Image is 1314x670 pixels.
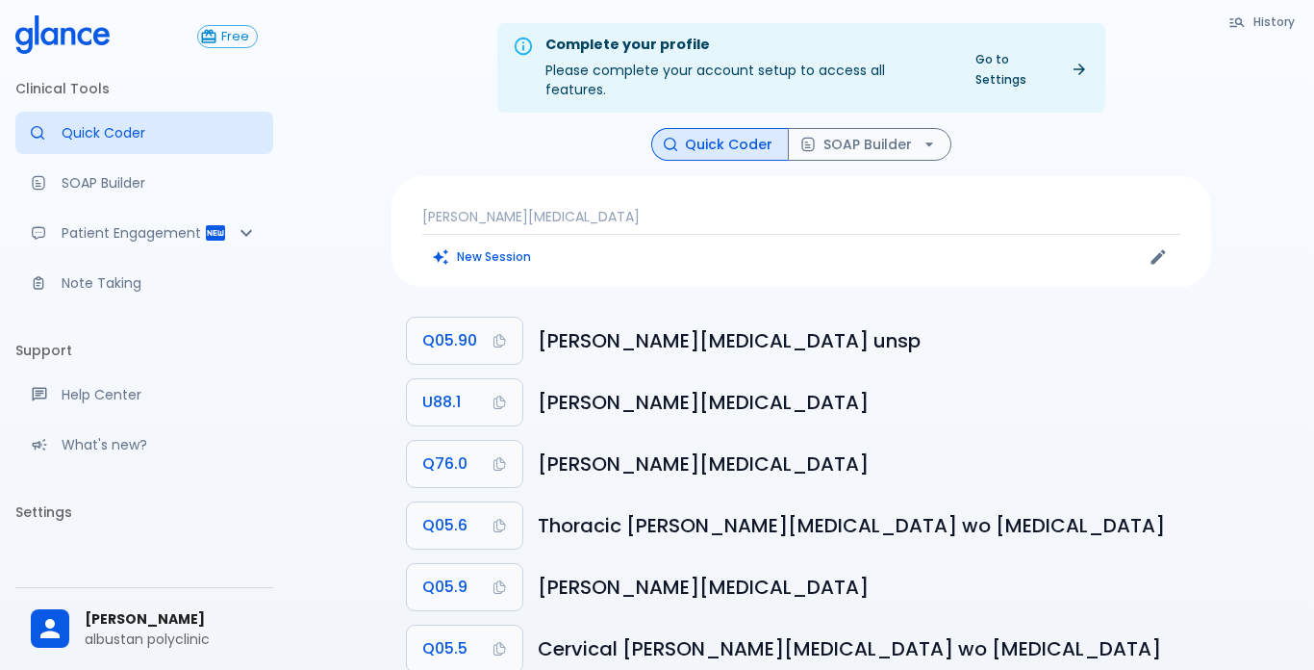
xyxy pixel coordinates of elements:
[197,25,258,48] button: Free
[538,633,1196,664] h6: Cervical spina bifida without hydrocephalus
[15,596,273,662] div: [PERSON_NAME]albustan polyclinic
[651,128,789,162] button: Quick Coder
[15,374,273,416] a: Get help from our support team
[15,424,273,466] div: Recent updates and feature releases
[538,510,1196,541] h6: Thoracic spina bifida without hydrocephalus
[964,45,1098,93] a: Go to Settings
[407,379,522,425] button: Copy Code U88.1 to clipboard
[15,212,273,254] div: Patient Reports & Referrals
[422,207,1180,226] p: [PERSON_NAME][MEDICAL_DATA]
[538,449,1196,479] h6: Spina bifida occulta
[62,123,258,142] p: Quick Coder
[538,387,1196,418] h6: Spina bifida
[1219,8,1306,36] button: History
[197,25,273,48] a: Click to view or change your subscription
[85,609,258,630] span: [PERSON_NAME]
[62,435,258,454] p: What's new?
[422,512,467,539] span: Q05.6
[422,389,461,416] span: U88.1
[15,327,273,374] li: Support
[538,325,1196,356] h6: Spina bifida, unspecified, unspecified whether lesion is open or closed
[407,502,522,549] button: Copy Code Q05.6 to clipboard
[15,489,273,535] li: Settings
[62,223,204,243] p: Patient Engagement
[407,564,522,610] button: Copy Code Q05.9 to clipboard
[545,29,948,107] div: Please complete your account setup to access all features.
[62,273,258,293] p: Note Taking
[422,327,477,354] span: Q05.90
[407,441,522,487] button: Copy Code Q76.0 to clipboard
[62,385,258,404] p: Help Center
[422,574,467,601] span: Q05.9
[422,451,467,477] span: Q76.0
[15,162,273,204] a: Docugen: Compose a clinical documentation in seconds
[15,65,273,112] li: Clinical Tools
[407,318,522,364] button: Copy Code Q05.90 to clipboard
[788,128,951,162] button: SOAP Builder
[1144,243,1173,271] button: Edit
[538,572,1196,603] h6: Spina bifida, unspecified
[422,243,543,271] button: Clears all inputs and results.
[214,30,257,44] span: Free
[85,630,258,649] p: albustan polyclinic
[422,635,467,662] span: Q05.5
[62,173,258,193] p: SOAP Builder
[15,262,273,304] a: Advanced note-taking
[545,35,948,56] div: Complete your profile
[15,112,273,154] a: Moramiz: Find ICD10AM codes instantly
